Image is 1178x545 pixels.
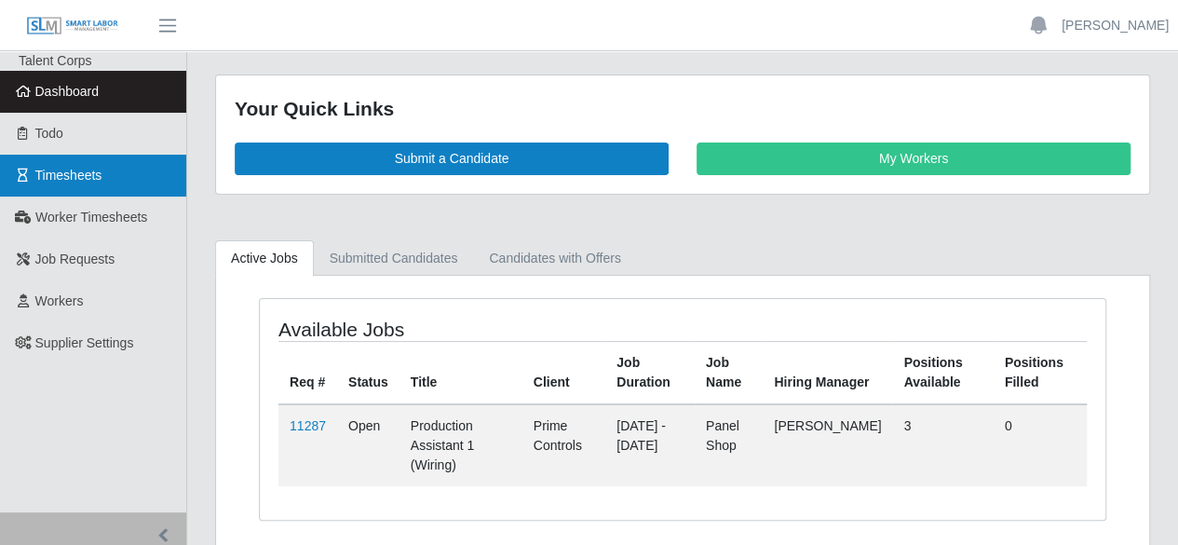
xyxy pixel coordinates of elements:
img: SLM Logo [26,16,119,36]
span: Talent Corps [19,53,92,68]
span: Job Requests [35,252,115,266]
div: Your Quick Links [235,94,1131,124]
a: Active Jobs [215,240,314,277]
span: Worker Timesheets [35,210,147,225]
td: Open [337,404,399,486]
th: Req # [278,341,337,404]
td: [PERSON_NAME] [763,404,892,486]
span: Dashboard [35,84,100,99]
span: Timesheets [35,168,102,183]
th: Positions Available [892,341,993,404]
span: Supplier Settings [35,335,134,350]
td: 0 [994,404,1087,486]
a: [PERSON_NAME] [1062,16,1169,35]
span: Workers [35,293,84,308]
th: Client [522,341,605,404]
span: Todo [35,126,63,141]
th: Job Duration [605,341,695,404]
td: Prime Controls [522,404,605,486]
td: Production Assistant 1 (Wiring) [399,404,522,486]
h4: Available Jobs [278,318,599,341]
th: Positions Filled [994,341,1087,404]
a: My Workers [697,143,1131,175]
td: 3 [892,404,993,486]
a: Candidates with Offers [473,240,636,277]
td: [DATE] - [DATE] [605,404,695,486]
th: Job Name [695,341,763,404]
th: Title [399,341,522,404]
a: Submitted Candidates [314,240,474,277]
td: Panel Shop [695,404,763,486]
th: Hiring Manager [763,341,892,404]
a: 11287 [290,418,326,433]
a: Submit a Candidate [235,143,669,175]
th: Status [337,341,399,404]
